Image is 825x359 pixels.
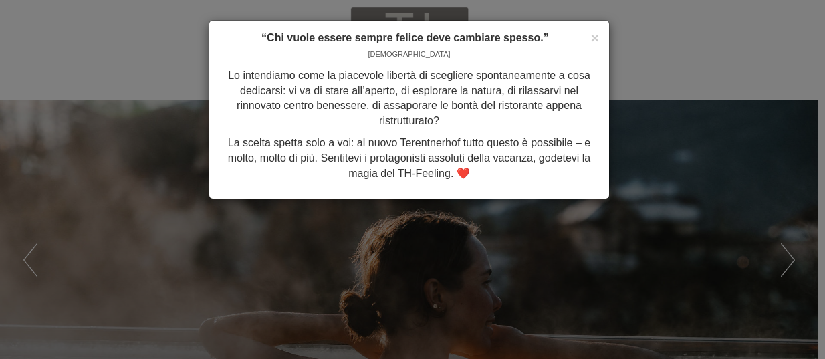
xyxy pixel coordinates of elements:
button: Close [591,31,599,45]
p: Lo intendiamo come la piacevole libertà di scegliere spontaneamente a cosa dedicarsi: vi va di st... [219,68,599,129]
span: × [591,30,599,45]
p: La scelta spetta solo a voi: al nuovo Terentnerhof tutto questo è possibile – e molto, molto di p... [219,136,599,182]
span: [DEMOGRAPHIC_DATA] [368,50,450,58]
strong: “Chi vuole essere sempre felice deve cambiare spesso.” [261,32,549,43]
